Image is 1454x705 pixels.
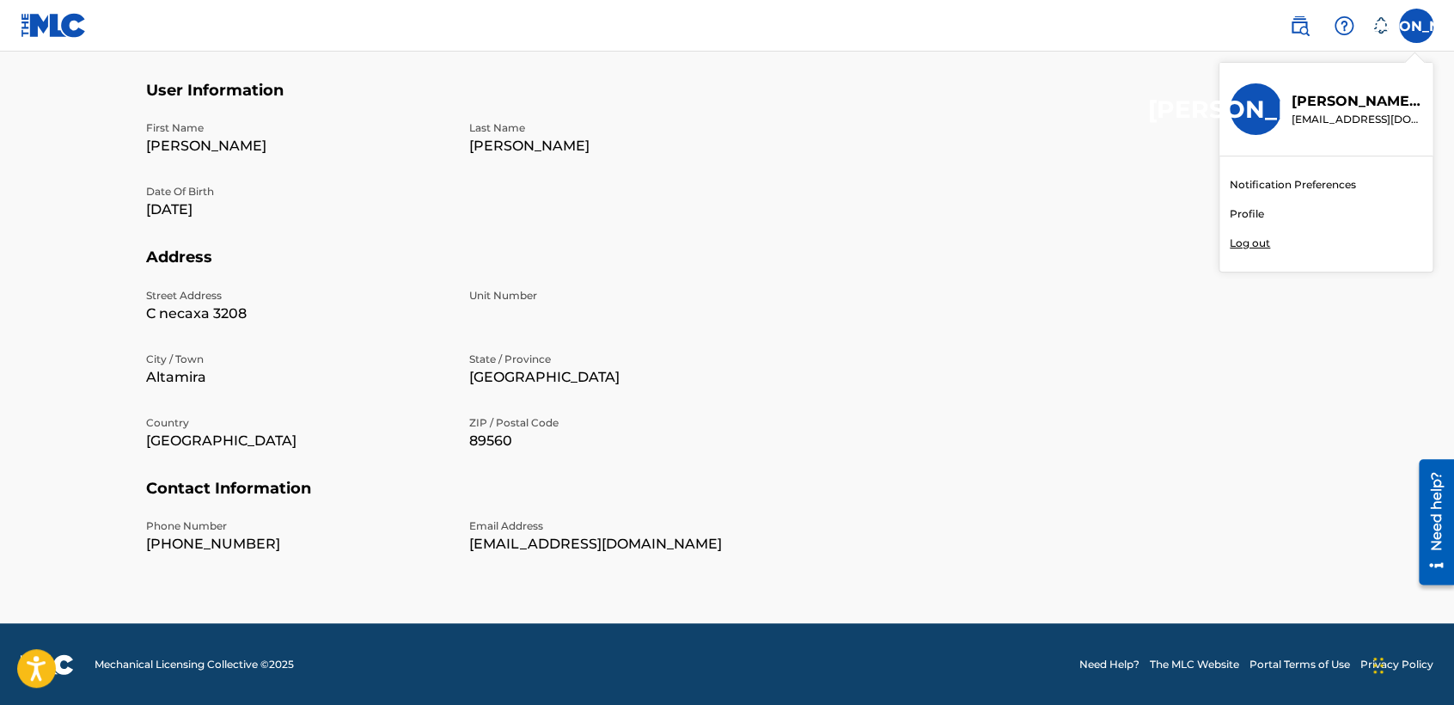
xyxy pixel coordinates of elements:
[146,534,449,555] p: [PHONE_NUMBER]
[1334,15,1354,36] img: help
[21,654,74,675] img: logo
[1406,453,1454,592] iframe: Resource Center
[21,13,87,38] img: MLC Logo
[469,136,772,156] p: [PERSON_NAME]
[1230,177,1356,193] a: Notification Preferences
[1292,112,1422,127] p: megazonic.fa@gmail.com
[469,352,772,367] p: State / Province
[146,431,449,451] p: [GEOGRAPHIC_DATA]
[1249,657,1350,672] a: Portal Terms of Use
[146,248,1308,288] h5: Address
[469,288,772,303] p: Unit Number
[1289,15,1310,36] img: search
[469,518,772,534] p: Email Address
[1150,657,1239,672] a: The MLC Website
[469,534,772,555] p: [EMAIL_ADDRESS][DOMAIN_NAME]
[1360,657,1433,672] a: Privacy Policy
[469,120,772,136] p: Last Name
[469,431,772,451] p: 89560
[469,415,772,431] p: ZIP / Postal Code
[1282,9,1317,43] a: Public Search
[1368,622,1454,705] iframe: Chat Widget
[146,184,449,199] p: Date Of Birth
[146,288,449,303] p: Street Address
[146,120,449,136] p: First Name
[146,415,449,431] p: Country
[1148,95,1364,125] h3: [PERSON_NAME]
[146,136,449,156] p: [PERSON_NAME]
[1399,9,1433,43] div: User Menu
[146,352,449,367] p: City / Town
[1327,9,1361,43] div: Help
[1373,640,1384,691] div: Arrastrar
[469,367,772,388] p: [GEOGRAPHIC_DATA]
[146,303,449,324] p: C necaxa 3208
[146,199,449,220] p: [DATE]
[95,657,294,672] span: Mechanical Licensing Collective © 2025
[1230,236,1270,251] p: Log out
[1230,206,1264,222] a: Profile
[1292,91,1422,112] p: Jose Frank Arteaga Sanchez
[1368,622,1454,705] div: Widget de chat
[146,81,1308,121] h5: User Information
[146,479,1308,519] h5: Contact Information
[1079,657,1139,672] a: Need Help?
[146,367,449,388] p: Altamira
[146,518,449,534] p: Phone Number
